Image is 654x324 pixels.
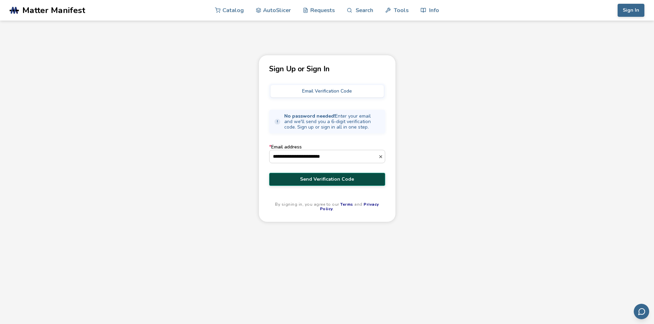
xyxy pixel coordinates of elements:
span: Matter Manifest [22,5,85,15]
strong: No password needed! [284,113,335,119]
button: Sign In [618,4,644,17]
label: Email address [269,144,385,163]
p: By signing in, you agree to our and . [269,202,385,212]
span: Send Verification Code [274,177,380,182]
p: Sign Up or Sign In [269,65,385,73]
button: Send Verification Code [269,173,385,186]
button: Email Verification Code [271,85,384,97]
button: *Email address [378,154,385,159]
a: Privacy Policy [320,202,379,212]
button: Send feedback via email [634,304,649,319]
a: Terms [340,202,353,207]
span: Enter your email and we'll send you a 6-digit verification code. Sign up or sign in all in one step. [284,113,380,130]
input: *Email address [269,150,378,163]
